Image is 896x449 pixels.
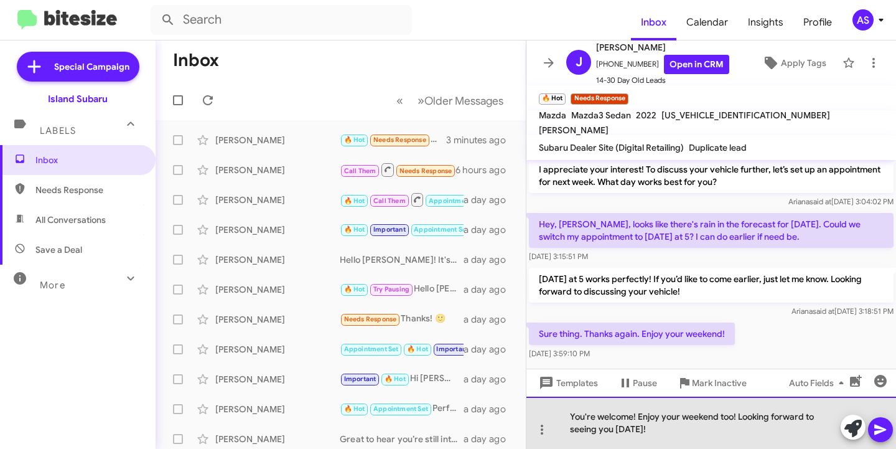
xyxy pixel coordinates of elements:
[596,40,729,55] span: [PERSON_NAME]
[407,345,428,353] span: 🔥 Hot
[344,285,365,293] span: 🔥 Hot
[344,197,365,205] span: 🔥 Hot
[576,52,582,72] span: J
[810,197,831,206] span: said at
[418,93,424,108] span: »
[631,4,676,40] a: Inbox
[464,283,516,296] div: a day ago
[344,375,376,383] span: Important
[464,313,516,326] div: a day ago
[779,372,859,394] button: Auto Fields
[596,74,729,87] span: 14-30 Day Old Leads
[344,167,376,175] span: Call Them
[424,94,503,108] span: Older Messages
[788,197,894,206] span: Ariana [DATE] 3:04:02 PM
[390,88,511,113] nav: Page navigation example
[340,312,464,326] div: Thanks! 🙂
[791,306,894,316] span: Ariana [DATE] 3:18:51 PM
[751,52,836,74] button: Apply Tags
[344,315,397,323] span: Needs Response
[215,373,340,385] div: [PERSON_NAME]
[35,243,82,256] span: Save a Deal
[446,134,516,146] div: 3 minutes ago
[661,110,830,121] span: [US_VEHICLE_IDENTIFICATION_NUMBER]
[373,225,406,234] span: Important
[151,5,412,35] input: Search
[464,433,516,445] div: a day ago
[373,136,426,144] span: Needs Response
[738,4,793,40] a: Insights
[340,222,464,237] div: No problem!
[54,60,129,73] span: Special Campaign
[596,55,729,74] span: [PHONE_NUMBER]
[526,397,896,449] div: You're welcome! Enjoy your weekend too! Looking forward to seeing you [DATE]!
[340,342,464,356] div: Hi [PERSON_NAME]! It's [PERSON_NAME] at [GEOGRAPHIC_DATA], wanted to check in and see if you were...
[344,405,365,413] span: 🔥 Hot
[464,373,516,385] div: a day ago
[215,194,340,206] div: [PERSON_NAME]
[692,372,747,394] span: Mark Inactive
[215,134,340,146] div: [PERSON_NAME]
[539,142,684,153] span: Subaru Dealer Site (Digital Retailing)
[389,88,411,113] button: Previous
[529,349,590,358] span: [DATE] 3:59:10 PM
[636,110,656,121] span: 2022
[667,372,757,394] button: Mark Inactive
[664,55,729,74] a: Open in CRM
[215,224,340,236] div: [PERSON_NAME]
[344,136,365,144] span: 🔥 Hot
[529,252,588,261] span: [DATE] 3:15:51 PM
[35,184,141,196] span: Needs Response
[17,52,139,82] a: Special Campaign
[464,343,516,356] div: a day ago
[464,224,516,236] div: a day ago
[633,372,657,394] span: Pause
[539,110,566,121] span: Mazda
[529,158,894,193] p: I appreciate your interest! To discuss your vehicle further, let’s set up an appointment for next...
[539,125,609,136] span: [PERSON_NAME]
[373,405,428,413] span: Appointment Set
[340,433,464,445] div: Great to hear you’re still interested! We can absolutely do that [PERSON_NAME].
[40,280,65,291] span: More
[539,93,566,105] small: 🔥 Hot
[852,9,874,31] div: AS
[529,268,894,303] p: [DATE] at 5 works perfectly! If you’d like to come earlier, just let me know. Looking forward to ...
[35,214,106,226] span: All Conversations
[536,372,598,394] span: Templates
[789,372,849,394] span: Auto Fields
[373,285,409,293] span: Try Pausing
[35,154,141,166] span: Inbox
[689,142,747,153] span: Duplicate lead
[215,403,340,415] div: [PERSON_NAME]
[813,306,834,316] span: said at
[529,213,894,248] p: Hey, [PERSON_NAME], looks like there's rain in the forecast for [DATE]. Could we switch my appoin...
[340,192,464,207] div: Sounds great! Just let me know when you're ready, and we can set up a time.
[385,375,406,383] span: 🔥 Hot
[399,167,452,175] span: Needs Response
[215,343,340,356] div: [PERSON_NAME]
[571,93,628,105] small: Needs Response
[340,253,464,266] div: Hello [PERSON_NAME]! It's [PERSON_NAME] at [GEOGRAPHIC_DATA]. I wanted to check in with you and l...
[344,345,399,353] span: Appointment Set
[340,372,464,386] div: Hi [PERSON_NAME]! I just wanted to reach out and see if you were available to stop by [DATE]? We ...
[340,133,446,147] div: Sure thing. Thanks again. Enjoy your weekend!
[215,253,340,266] div: [PERSON_NAME]
[344,225,365,234] span: 🔥 Hot
[526,372,608,394] button: Templates
[48,93,108,105] div: Island Subaru
[608,372,667,394] button: Pause
[396,93,403,108] span: «
[429,197,483,205] span: Appointment Set
[340,282,464,296] div: Hello [PERSON_NAME]! It's [PERSON_NAME] with Island Subaru. Just wanted to check in with you. I h...
[793,4,842,40] a: Profile
[676,4,738,40] a: Calendar
[455,164,516,176] div: 6 hours ago
[410,88,511,113] button: Next
[40,125,76,136] span: Labels
[215,283,340,296] div: [PERSON_NAME]
[842,9,882,31] button: AS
